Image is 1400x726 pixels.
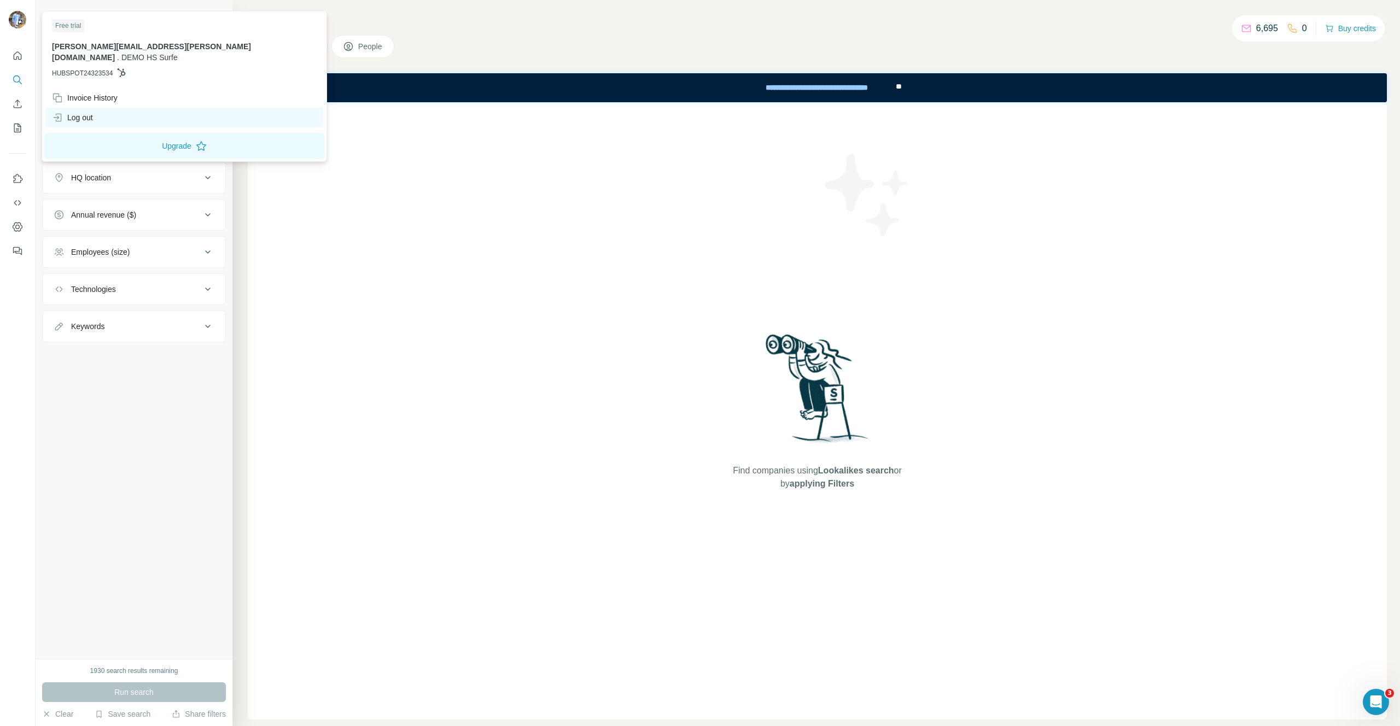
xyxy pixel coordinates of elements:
[1302,22,1307,35] p: 0
[52,92,118,103] div: Invoice History
[52,19,84,32] div: Free trial
[818,146,916,244] img: Surfe Illustration - Stars
[117,53,119,62] span: .
[190,7,232,23] button: Hide
[52,112,93,123] div: Log out
[172,709,226,719] button: Share filters
[1363,689,1389,715] iframe: Intercom live chat
[121,53,178,62] span: DEMO HS Surfe
[43,239,225,265] button: Employees (size)
[1256,22,1278,35] p: 6,695
[818,466,894,475] span: Lookalikes search
[71,172,111,183] div: HQ location
[95,709,150,719] button: Save search
[42,10,77,20] div: New search
[9,241,26,261] button: Feedback
[9,46,26,66] button: Quick start
[761,331,874,453] img: Surfe Illustration - Woman searching with binoculars
[9,70,26,90] button: Search
[9,11,26,28] img: Avatar
[1385,689,1394,698] span: 3
[43,202,225,228] button: Annual revenue ($)
[43,313,225,339] button: Keywords
[43,165,225,191] button: HQ location
[44,133,324,159] button: Upgrade
[248,13,1387,28] h4: Search
[9,169,26,189] button: Use Surfe on LinkedIn
[71,284,116,295] div: Technologies
[1325,21,1376,36] button: Buy credits
[790,479,854,488] span: applying Filters
[248,73,1387,102] iframe: Banner
[71,321,104,332] div: Keywords
[9,193,26,213] button: Use Surfe API
[9,94,26,114] button: Enrich CSV
[43,276,225,302] button: Technologies
[9,217,26,237] button: Dashboard
[71,209,136,220] div: Annual revenue ($)
[52,42,251,62] span: [PERSON_NAME][EMAIL_ADDRESS][PERSON_NAME][DOMAIN_NAME]
[358,41,383,52] span: People
[9,118,26,138] button: My lists
[90,666,178,676] div: 1930 search results remaining
[52,68,113,78] span: HUBSPOT24323534
[42,709,73,719] button: Clear
[71,247,130,257] div: Employees (size)
[730,464,905,490] span: Find companies using or by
